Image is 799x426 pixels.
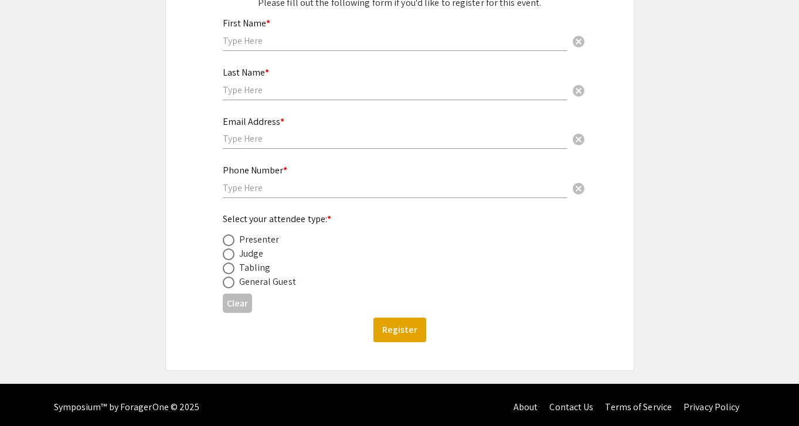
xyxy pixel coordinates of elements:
button: Register [373,318,426,342]
div: Judge [239,247,264,261]
mat-label: First Name [223,17,270,29]
button: Clear [567,29,590,52]
span: cancel [572,182,586,196]
input: Type Here [223,182,567,194]
button: Clear [567,176,590,200]
div: Presenter [239,233,280,247]
div: General Guest [239,275,296,289]
a: About [514,401,538,413]
a: Contact Us [549,401,593,413]
button: Clear [567,78,590,101]
input: Type Here [223,35,567,47]
button: Clear [567,127,590,151]
span: cancel [572,84,586,98]
a: Privacy Policy [684,401,739,413]
mat-label: Last Name [223,66,269,79]
a: Terms of Service [605,401,672,413]
iframe: Chat [9,373,50,417]
button: Clear [223,294,252,313]
div: Tabling [239,261,271,275]
mat-label: Select your attendee type: [223,213,332,225]
mat-label: Phone Number [223,164,287,176]
input: Type Here [223,132,567,145]
span: cancel [572,132,586,146]
span: cancel [572,35,586,49]
input: Type Here [223,84,567,96]
mat-label: Email Address [223,115,284,128]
